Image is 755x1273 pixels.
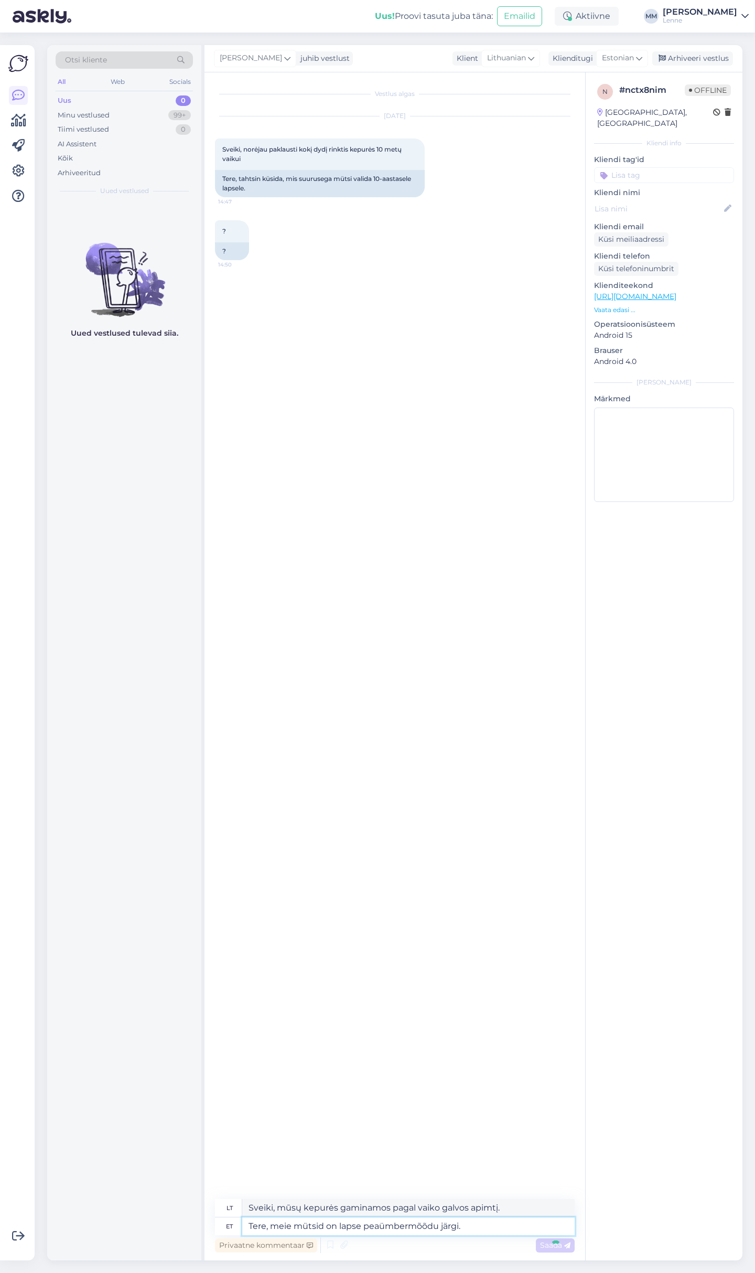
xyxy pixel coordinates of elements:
img: Askly Logo [8,54,28,73]
span: Estonian [602,52,634,64]
div: 0 [176,95,191,106]
div: [PERSON_NAME] [594,378,734,387]
div: Arhiveeritud [58,168,101,178]
div: [GEOGRAPHIC_DATA], [GEOGRAPHIC_DATA] [597,107,713,129]
span: Sveiki, norėjau paklausti kokį dydį rinktis kepurės 10 metų vaikui [222,145,403,163]
div: [PERSON_NAME] [663,8,737,16]
div: 0 [176,124,191,135]
div: Küsi meiliaadressi [594,232,668,247]
p: Uued vestlused tulevad siia. [71,328,178,339]
p: Märkmed [594,393,734,404]
span: ? [222,227,226,235]
p: Brauser [594,345,734,356]
div: Küsi telefoninumbrit [594,262,678,276]
span: 14:47 [218,198,257,206]
input: Lisa nimi [595,203,722,215]
div: Tiimi vestlused [58,124,109,135]
div: Socials [167,75,193,89]
p: Android 15 [594,330,734,341]
p: Vaata edasi ... [594,305,734,315]
div: [DATE] [215,111,575,121]
p: Android 4.0 [594,356,734,367]
p: Operatsioonisüsteem [594,319,734,330]
div: Lenne [663,16,737,25]
div: Aktiivne [555,7,619,26]
div: juhib vestlust [296,53,350,64]
span: [PERSON_NAME] [220,52,282,64]
p: Kliendi telefon [594,251,734,262]
div: MM [644,9,659,24]
div: # nctx8nim [619,84,685,97]
button: Emailid [497,6,542,26]
div: Proovi tasuta juba täna: [375,10,493,23]
a: [PERSON_NAME]Lenne [663,8,749,25]
span: 14:50 [218,261,257,269]
p: Klienditeekond [594,280,734,291]
div: Web [109,75,127,89]
span: Otsi kliente [65,55,107,66]
div: 99+ [168,110,191,121]
p: Kliendi tag'id [594,154,734,165]
b: Uus! [375,11,395,21]
div: Tere, tahtsin küsida, mis suurusega mütsi valida 10-aastasele lapsele. [215,170,425,197]
div: ? [215,242,249,260]
p: Kliendi nimi [594,187,734,198]
div: All [56,75,68,89]
div: AI Assistent [58,139,96,149]
span: Uued vestlused [100,186,149,196]
span: n [602,88,608,95]
div: Kliendi info [594,138,734,148]
div: Vestlus algas [215,89,575,99]
div: Minu vestlused [58,110,110,121]
div: Klient [452,53,478,64]
div: Klienditugi [548,53,593,64]
input: Lisa tag [594,167,734,183]
span: Offline [685,84,731,96]
span: Lithuanian [487,52,526,64]
div: Kõik [58,153,73,164]
p: Kliendi email [594,221,734,232]
a: [URL][DOMAIN_NAME] [594,292,676,301]
div: Uus [58,95,71,106]
img: No chats [47,224,201,318]
div: Arhiveeri vestlus [652,51,733,66]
